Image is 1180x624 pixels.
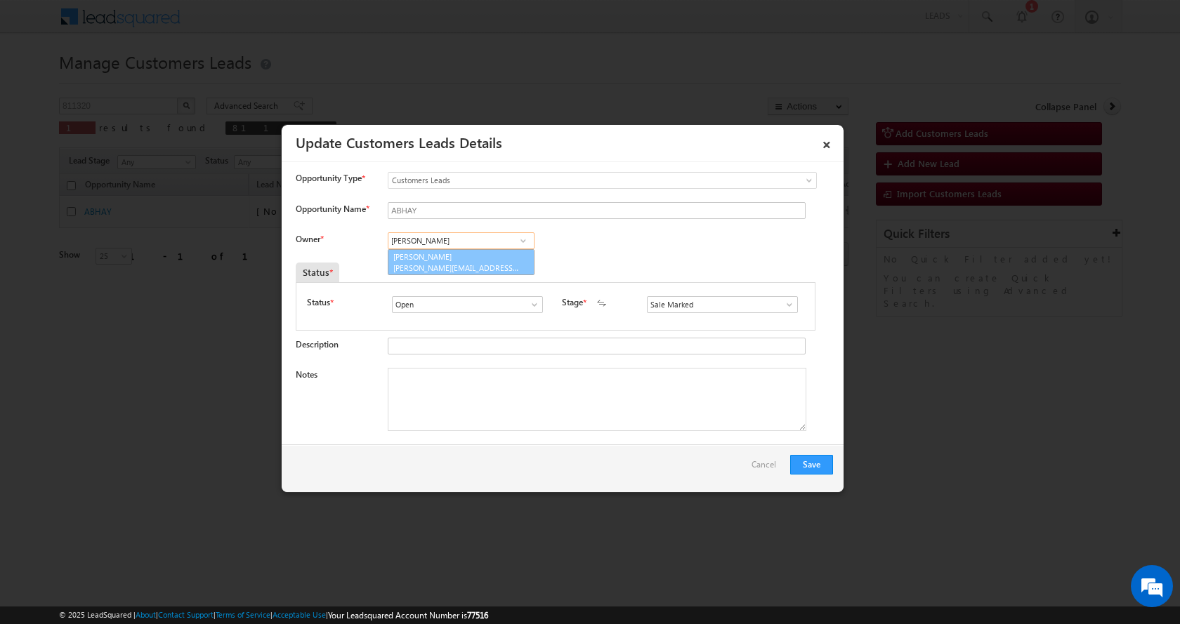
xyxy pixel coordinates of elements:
[73,74,236,92] div: Chat with us now
[296,172,362,185] span: Opportunity Type
[815,130,839,154] a: ×
[328,610,488,620] span: Your Leadsquared Account Number is
[307,296,330,309] label: Status
[467,610,488,620] span: 77516
[24,74,59,92] img: d_60004797649_company_0_60004797649
[647,296,798,313] input: Type to Search
[388,249,535,276] a: [PERSON_NAME]
[296,132,502,152] a: Update Customers Leads Details
[296,369,317,380] label: Notes
[136,610,156,619] a: About
[216,610,270,619] a: Terms of Service
[514,234,532,248] a: Show All Items
[296,263,339,282] div: Status
[392,296,543,313] input: Type to Search
[296,339,339,350] label: Description
[59,609,488,622] span: © 2025 LeadSquared | | | | |
[752,455,783,482] a: Cancel
[388,174,759,187] span: Customers Leads
[790,455,833,474] button: Save
[191,432,255,451] em: Start Chat
[158,610,214,619] a: Contact Support
[562,296,583,309] label: Stage
[522,298,539,312] a: Show All Items
[393,263,520,273] span: [PERSON_NAME][EMAIL_ADDRESS][PERSON_NAME][DOMAIN_NAME]
[777,298,794,312] a: Show All Items
[388,232,535,249] input: Type to Search
[296,204,369,214] label: Opportunity Name
[18,130,256,420] textarea: Type your message and hit 'Enter'
[273,610,326,619] a: Acceptable Use
[296,234,323,244] label: Owner
[230,7,264,41] div: Minimize live chat window
[388,172,817,189] a: Customers Leads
